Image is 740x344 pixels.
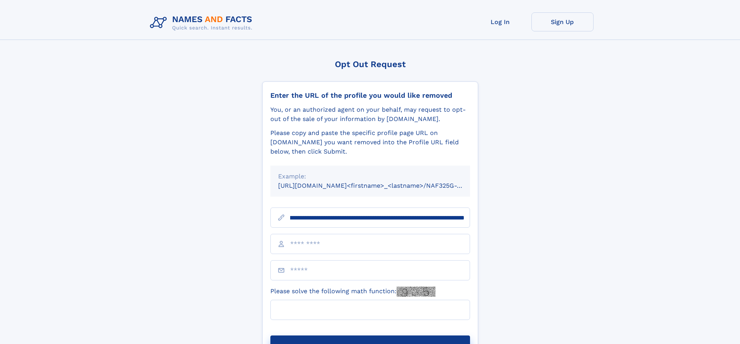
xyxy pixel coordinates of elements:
[262,59,478,69] div: Opt Out Request
[270,105,470,124] div: You, or an authorized agent on your behalf, may request to opt-out of the sale of your informatio...
[270,91,470,100] div: Enter the URL of the profile you would like removed
[270,287,435,297] label: Please solve the following math function:
[270,128,470,156] div: Please copy and paste the specific profile page URL on [DOMAIN_NAME] you want removed into the Pr...
[147,12,259,33] img: Logo Names and Facts
[278,182,485,189] small: [URL][DOMAIN_NAME]<firstname>_<lastname>/NAF325G-xxxxxxxx
[278,172,462,181] div: Example:
[469,12,531,31] a: Log In
[531,12,594,31] a: Sign Up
